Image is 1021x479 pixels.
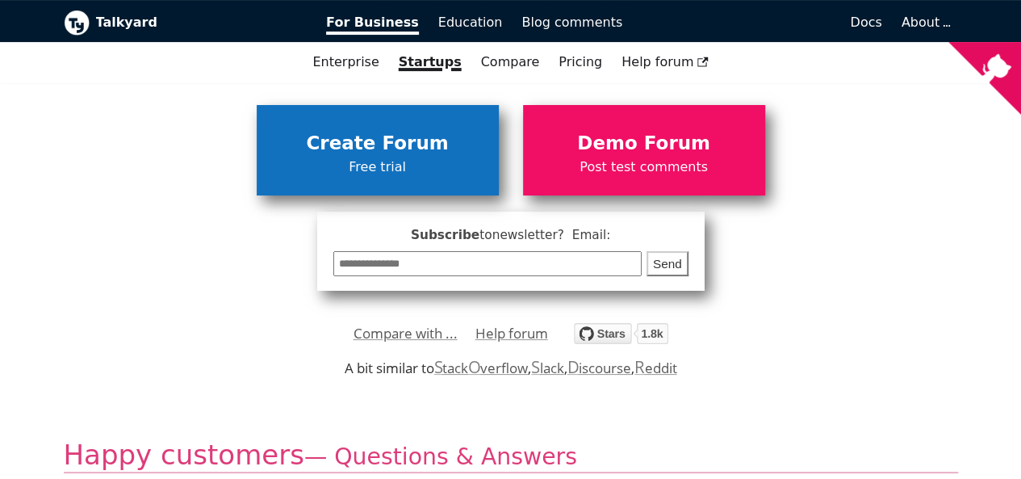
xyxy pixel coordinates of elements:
a: Education [429,9,513,36]
a: Help forum [475,321,548,346]
a: Enterprise [303,48,388,76]
a: Star debiki/talkyard on GitHub [574,326,668,349]
a: Docs [632,9,892,36]
a: About [902,15,948,30]
a: Compare with ... [354,321,458,346]
span: Demo Forum [531,128,757,159]
span: For Business [326,15,419,35]
span: Post test comments [531,157,757,178]
span: Blog comments [521,15,622,30]
span: Education [438,15,503,30]
a: Discourse [567,359,631,377]
a: Reddit [634,359,676,377]
button: Send [646,251,688,276]
a: Startups [389,48,471,76]
a: Create ForumFree trial [257,105,499,195]
span: Help forum [621,54,709,69]
a: Slack [531,359,563,377]
small: — Questions & Answers [304,443,577,470]
a: Demo ForumPost test comments [523,105,765,195]
span: D [567,355,580,378]
span: Create Forum [265,128,491,159]
span: Free trial [265,157,491,178]
span: S [531,355,540,378]
span: R [634,355,645,378]
a: For Business [316,9,429,36]
a: Help forum [612,48,718,76]
img: talkyard.svg [574,323,668,344]
span: O [468,355,481,378]
img: Talkyard logo [64,10,90,36]
b: Talkyard [96,12,304,33]
a: Pricing [549,48,612,76]
span: Subscribe [333,225,688,246]
a: Compare [481,54,540,69]
h2: Happy customers [64,438,958,474]
a: Talkyard logoTalkyard [64,10,304,36]
span: to newsletter ? Email: [479,228,610,242]
a: StackOverflow [434,359,529,377]
span: S [434,355,443,378]
span: Docs [850,15,881,30]
a: Blog comments [512,9,632,36]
